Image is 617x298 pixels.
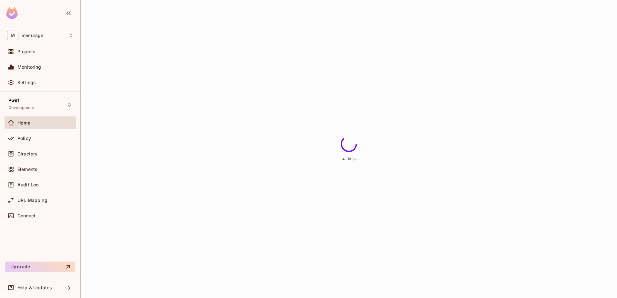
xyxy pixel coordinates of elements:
[17,49,35,54] span: Projects
[17,120,31,125] span: Home
[7,31,18,40] span: M
[22,33,43,38] span: Workspace: mesurage
[5,262,75,272] button: Upgrade
[17,198,47,203] span: URL Mapping
[8,98,22,103] span: PG911
[17,151,37,156] span: Directory
[17,167,37,172] span: Elements
[17,65,41,70] span: Monitoring
[17,80,36,85] span: Settings
[17,136,31,141] span: Policy
[339,156,358,161] span: Loading...
[17,285,52,290] span: Help & Updates
[8,105,35,110] span: Development
[17,182,39,187] span: Audit Log
[17,213,35,218] span: Connect
[6,7,18,19] img: SReyMgAAAABJRU5ErkJggg==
